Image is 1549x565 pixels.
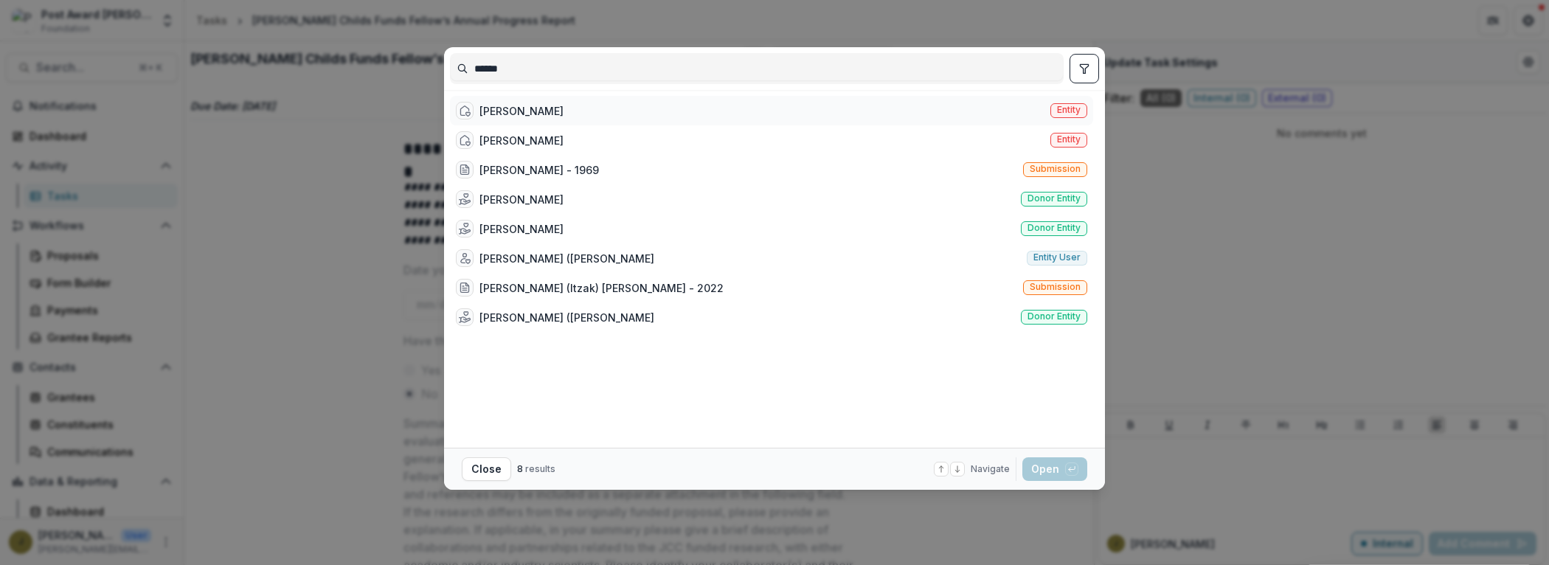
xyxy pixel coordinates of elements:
div: [PERSON_NAME] - 1969 [479,162,599,178]
div: [PERSON_NAME] [479,103,564,119]
button: toggle filters [1070,54,1099,83]
span: Entity user [1033,252,1081,263]
span: Donor entity [1028,311,1081,322]
button: Close [462,457,511,481]
span: Navigate [971,462,1010,476]
div: [PERSON_NAME] [479,133,564,148]
span: Submission [1030,282,1081,292]
div: [PERSON_NAME] (Itzak) [PERSON_NAME] - 2022 [479,280,724,296]
span: Submission [1030,164,1081,174]
div: [PERSON_NAME] ([PERSON_NAME] [479,310,654,325]
div: [PERSON_NAME] ([PERSON_NAME] [479,251,654,266]
span: Entity [1057,134,1081,145]
button: Open [1022,457,1087,481]
span: 8 [517,463,523,474]
div: [PERSON_NAME] [479,221,564,237]
span: results [525,463,555,474]
div: [PERSON_NAME] [479,192,564,207]
span: Donor entity [1028,223,1081,233]
span: Entity [1057,105,1081,115]
span: Donor entity [1028,193,1081,204]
